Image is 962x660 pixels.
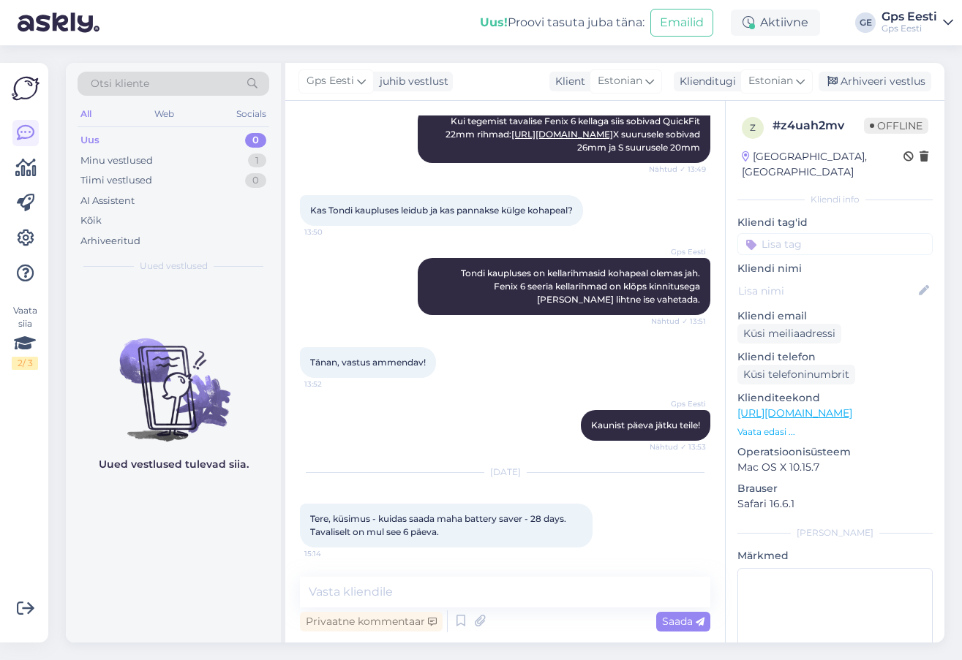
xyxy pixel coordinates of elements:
p: Kliendi tag'id [737,215,933,230]
div: Vaata siia [12,304,38,370]
div: 0 [245,133,266,148]
span: 13:52 [304,379,359,390]
span: 15:14 [304,548,359,559]
span: Nähtud ✓ 13:51 [651,316,706,327]
span: Saada [662,615,704,628]
img: No chats [66,312,281,444]
p: Safari 16.6.1 [737,496,933,512]
div: Privaatne kommentaar [300,612,443,631]
div: Gps Eesti [882,11,937,23]
span: Estonian [748,73,793,89]
span: Gps Eesti [651,246,706,257]
div: Gps Eesti [882,23,937,34]
div: Uus [80,133,99,148]
div: Klient [549,74,585,89]
img: Askly Logo [12,75,40,102]
span: Nähtud ✓ 13:53 [650,441,706,452]
div: 1 [248,153,266,168]
p: Uued vestlused tulevad siia. [99,457,249,472]
span: Gps Eesti [651,398,706,409]
p: Kliendi nimi [737,261,933,276]
b: Uus! [480,15,508,29]
a: [URL][DOMAIN_NAME] [737,406,852,420]
div: Arhiveeritud [80,234,140,249]
div: Kliendi info [737,193,933,206]
p: Vaata edasi ... [737,425,933,439]
span: z [750,122,756,133]
div: Minu vestlused [80,153,153,168]
div: Arhiveeri vestlus [819,72,931,91]
span: 13:50 [304,227,359,238]
a: [URL][DOMAIN_NAME] [511,129,613,140]
span: Offline [864,118,928,134]
p: Kliendi telefon [737,349,933,365]
span: Gps Eesti [307,73,354,89]
span: Otsi kliente [91,76,149,91]
div: GE [855,12,876,33]
div: Küsi meiliaadressi [737,324,841,344]
div: [DATE] [300,466,710,479]
span: Tänan, vastus ammendav! [310,357,426,368]
div: Socials [233,105,269,124]
div: AI Assistent [80,194,135,208]
input: Lisa nimi [738,283,916,299]
div: Web [151,105,177,124]
p: Märkmed [737,548,933,564]
div: Tiimi vestlused [80,173,152,188]
div: Kõik [80,213,102,228]
p: Mac OS X 10.15.7 [737,460,933,475]
p: Kliendi email [737,308,933,324]
a: Gps EestiGps Eesti [882,11,953,34]
div: Klienditugi [674,74,736,89]
p: Klienditeekond [737,390,933,406]
span: Tere, küsimus - kuidas saada maha battery saver - 28 days. Tavaliselt on mul see 6 päeva. [310,513,568,537]
span: Nähtud ✓ 13:49 [649,164,706,175]
span: Kas Tondi kaupluses leidub ja kas pannakse külge kohapeal? [310,205,573,216]
div: [PERSON_NAME] [737,526,933,539]
span: Estonian [598,73,642,89]
div: All [78,105,94,124]
p: Brauser [737,481,933,496]
div: 0 [245,173,266,188]
div: Proovi tasuta juba täna: [480,14,645,31]
span: Kui tegemist tavalise Fenix 6 kellaga siis sobivad QuickFit 22mm rihmad: X suurusele sobivad 26mm... [446,115,702,153]
div: [GEOGRAPHIC_DATA], [GEOGRAPHIC_DATA] [742,149,903,180]
div: 2 / 3 [12,357,38,370]
div: Küsi telefoninumbrit [737,365,855,384]
p: Operatsioonisüsteem [737,444,933,460]
span: Tondi kaupluses on kellarihmasid kohapeal olemas jah. Fenix 6 seeria kellarihmad on klõps kinnitu... [461,268,702,305]
div: juhib vestlust [374,74,448,89]
div: # z4uah2mv [773,117,864,134]
button: Emailid [650,9,713,37]
div: Aktiivne [731,10,820,36]
input: Lisa tag [737,233,933,255]
span: Uued vestlused [140,259,208,273]
span: Kaunist päeva jätku teile! [591,420,700,430]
